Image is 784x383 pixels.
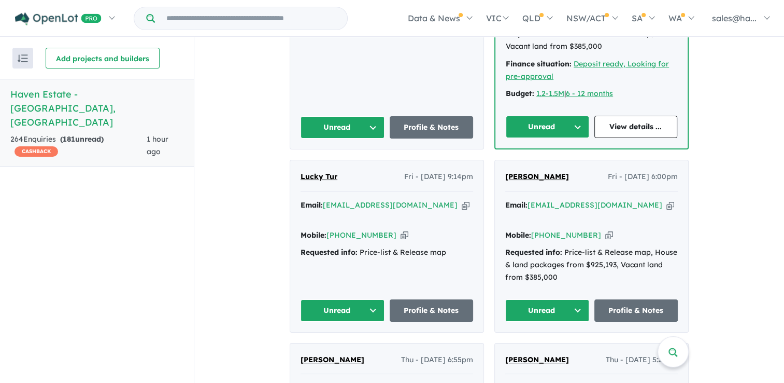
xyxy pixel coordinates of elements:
[10,133,147,158] div: 264 Enquir ies
[147,134,168,156] span: 1 hour ago
[531,230,601,240] a: [PHONE_NUMBER]
[566,89,613,98] a: 6 - 12 months
[462,200,469,211] button: Copy
[301,299,384,322] button: Unread
[506,89,534,98] strong: Budget:
[505,355,569,364] span: [PERSON_NAME]
[301,355,364,364] span: [PERSON_NAME]
[301,116,384,139] button: Unread
[323,200,458,210] a: [EMAIL_ADDRESS][DOMAIN_NAME]
[594,116,678,138] a: View details ...
[15,146,58,157] span: CASHBACK
[506,116,589,138] button: Unread
[506,88,677,100] div: |
[326,230,396,240] a: [PHONE_NUMBER]
[712,13,757,23] span: sales@ha...
[536,89,564,98] a: 1.2-1.5M
[505,230,531,240] strong: Mobile:
[301,248,358,257] strong: Requested info:
[301,247,473,259] div: Price-list & Release map
[594,299,678,322] a: Profile & Notes
[301,172,337,181] span: Lucky Tur
[528,200,662,210] a: [EMAIL_ADDRESS][DOMAIN_NAME]
[506,59,669,81] a: Deposit ready, Looking for pre-approval
[15,12,102,25] img: Openlot PRO Logo White
[401,354,473,366] span: Thu - [DATE] 6:55pm
[404,171,473,183] span: Fri - [DATE] 9:14pm
[301,230,326,240] strong: Mobile:
[301,354,364,366] a: [PERSON_NAME]
[505,247,678,283] div: Price-list & Release map, House & land packages from $925,193, Vacant land from $385,000
[506,59,572,69] strong: Finance situation:
[301,171,337,183] a: Lucky Tur
[390,299,474,322] a: Profile & Notes
[506,28,677,53] div: Price-list & Release map, Vacant land from $385,000
[390,116,474,139] a: Profile & Notes
[608,171,678,183] span: Fri - [DATE] 6:00pm
[505,172,569,181] span: [PERSON_NAME]
[505,354,569,366] a: [PERSON_NAME]
[666,200,674,211] button: Copy
[606,354,678,366] span: Thu - [DATE] 5:22pm
[60,134,104,144] strong: ( unread)
[505,248,562,257] strong: Requested info:
[157,7,345,30] input: Try estate name, suburb, builder or developer
[401,230,408,241] button: Copy
[301,200,323,210] strong: Email:
[10,87,183,129] h5: Haven Estate - [GEOGRAPHIC_DATA] , [GEOGRAPHIC_DATA]
[605,230,613,241] button: Copy
[505,200,528,210] strong: Email:
[18,54,28,62] img: sort.svg
[505,299,589,322] button: Unread
[63,134,75,144] span: 181
[505,171,569,183] a: [PERSON_NAME]
[46,48,160,69] button: Add projects and builders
